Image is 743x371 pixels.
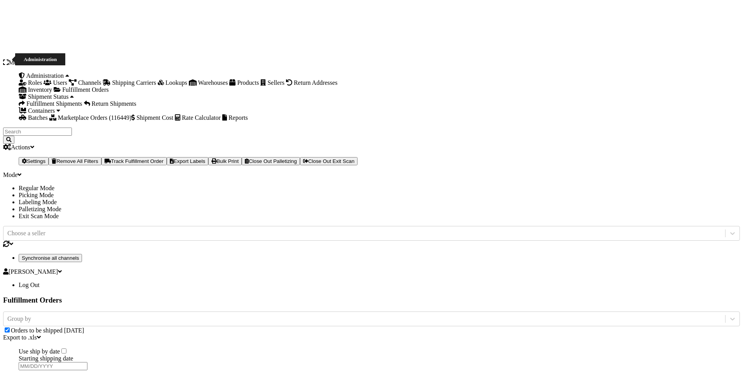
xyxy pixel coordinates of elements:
[19,348,60,355] label: Use ship by date
[3,334,37,341] span: Export to .xls
[3,171,17,178] span: Mode
[237,79,259,86] span: Products
[78,79,101,86] span: Channels
[49,157,101,165] button: Remove All Filters
[28,114,48,121] span: Batches
[208,157,242,165] button: Bulk Print
[19,213,740,220] li: Exit Scan Mode
[167,157,209,165] button: Export Labels
[166,79,187,86] span: Lookups
[19,185,740,192] li: Regular Mode
[175,3,347,58] img: logo
[112,79,156,86] span: Shipping Carriers
[3,268,740,275] div: [PERSON_NAME]
[182,114,221,121] span: Rate Calculator
[242,157,300,165] button: Close Out Palletizing
[58,114,108,121] span: Marketplace Orders
[19,199,740,206] li: Labeling Mode
[11,327,84,334] label: Orders to be shipped [DATE]
[109,114,131,121] span: ( 116449 )
[198,79,228,86] span: Warehouses
[3,128,72,136] input: Search
[11,144,30,150] span: Actions
[19,192,740,199] li: Picking Mode
[26,72,64,79] span: Administration
[101,157,167,165] button: Track Fulfillment Order
[136,114,173,121] span: Shipment Cost
[9,59,23,66] span: Menu
[267,79,284,86] span: Sellers
[28,86,52,93] span: Inventory
[7,230,45,237] div: Choose a seller
[7,315,31,322] div: Group by
[300,157,358,165] button: Close Out Exit Scan
[19,355,73,362] label: Starting shipping date
[3,296,740,304] h3: Fulfillment Orders
[294,79,337,86] span: Return Addresses
[28,107,55,114] span: Containers
[3,3,175,58] img: logo
[26,100,82,107] span: Fulfillment Shipments
[228,114,248,121] span: Reports
[19,254,82,262] button: Synchronise all channels
[62,86,109,93] span: Fulfillment Orders
[28,79,42,86] span: Roles
[22,255,79,261] div: Synchronise all channels
[19,157,49,165] button: Settings
[19,206,740,213] li: Palletizing Mode
[92,100,136,107] span: Return Shipments
[19,362,87,370] input: MM/DD/YYYY
[53,79,67,86] span: Users
[28,93,68,100] span: Shipment Status
[19,282,740,289] li: Log Out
